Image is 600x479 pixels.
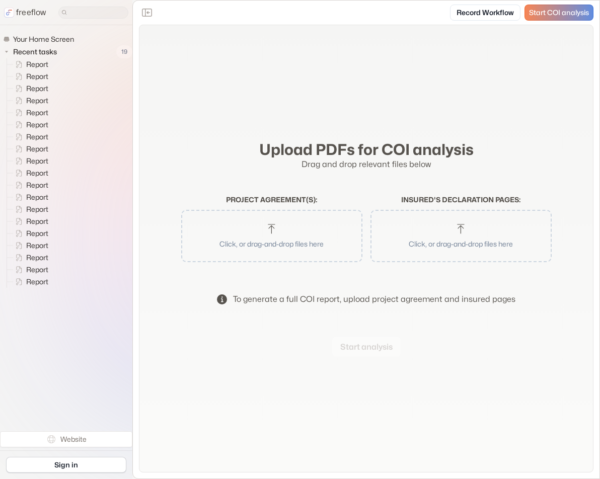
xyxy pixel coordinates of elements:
a: Report [7,58,52,70]
a: Sign in [6,457,126,473]
span: Report [24,241,51,251]
span: Report [24,228,51,238]
a: Report [7,252,52,264]
span: Report [24,192,51,202]
a: Report [7,131,52,143]
a: Report [7,70,52,83]
span: Report [24,180,51,190]
a: Report [7,95,52,107]
button: Close the sidebar [139,5,155,21]
a: Report [7,155,52,167]
span: Report [24,71,51,82]
button: Click, or drag-and-drop files here [376,215,547,257]
span: Report [24,265,51,275]
span: Report [24,132,51,142]
span: Report [24,144,51,154]
span: Report [24,59,51,69]
a: Report [7,107,52,119]
span: Report [24,108,51,118]
button: Start analysis [332,337,401,357]
a: Start COI analysis [524,5,593,21]
button: Click, or drag-and-drop files here [186,215,357,257]
a: Report [7,191,52,203]
span: Your Home Screen [11,34,77,44]
span: 19 [116,45,132,58]
span: Report [24,84,51,94]
p: Click, or drag-and-drop files here [194,238,349,249]
p: freeflow [16,7,46,19]
a: Report [7,203,52,215]
p: Drag and drop relevant files below [181,158,552,171]
a: Report [7,215,52,227]
a: Report [7,119,52,131]
h2: Insured's declaration pages : [370,196,552,204]
span: Report [24,253,51,263]
a: Report [7,179,52,191]
span: Report [24,120,51,130]
a: Record Workflow [450,5,520,21]
a: Your Home Screen [3,33,78,45]
a: Report [7,276,52,288]
button: Recent tasks [3,46,61,58]
a: Report [7,83,52,95]
span: Report [24,204,51,214]
span: Report [24,216,51,226]
h2: Project agreement(s) : [181,196,362,204]
p: Click, or drag-and-drop files here [384,238,539,249]
a: Report [7,227,52,239]
a: Report [7,167,52,179]
a: Report [7,239,52,252]
a: Report [7,264,52,276]
span: Report [24,96,51,106]
a: freeflow [4,7,46,19]
div: To generate a full COI report, upload project agreement and insured pages [233,293,515,305]
h2: Upload PDFs for COI analysis [181,140,552,158]
a: Report [7,143,52,155]
span: Report [24,168,51,178]
span: Report [24,156,51,166]
span: Start COI analysis [529,9,589,17]
span: Recent tasks [11,47,60,57]
span: Report [24,277,51,287]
